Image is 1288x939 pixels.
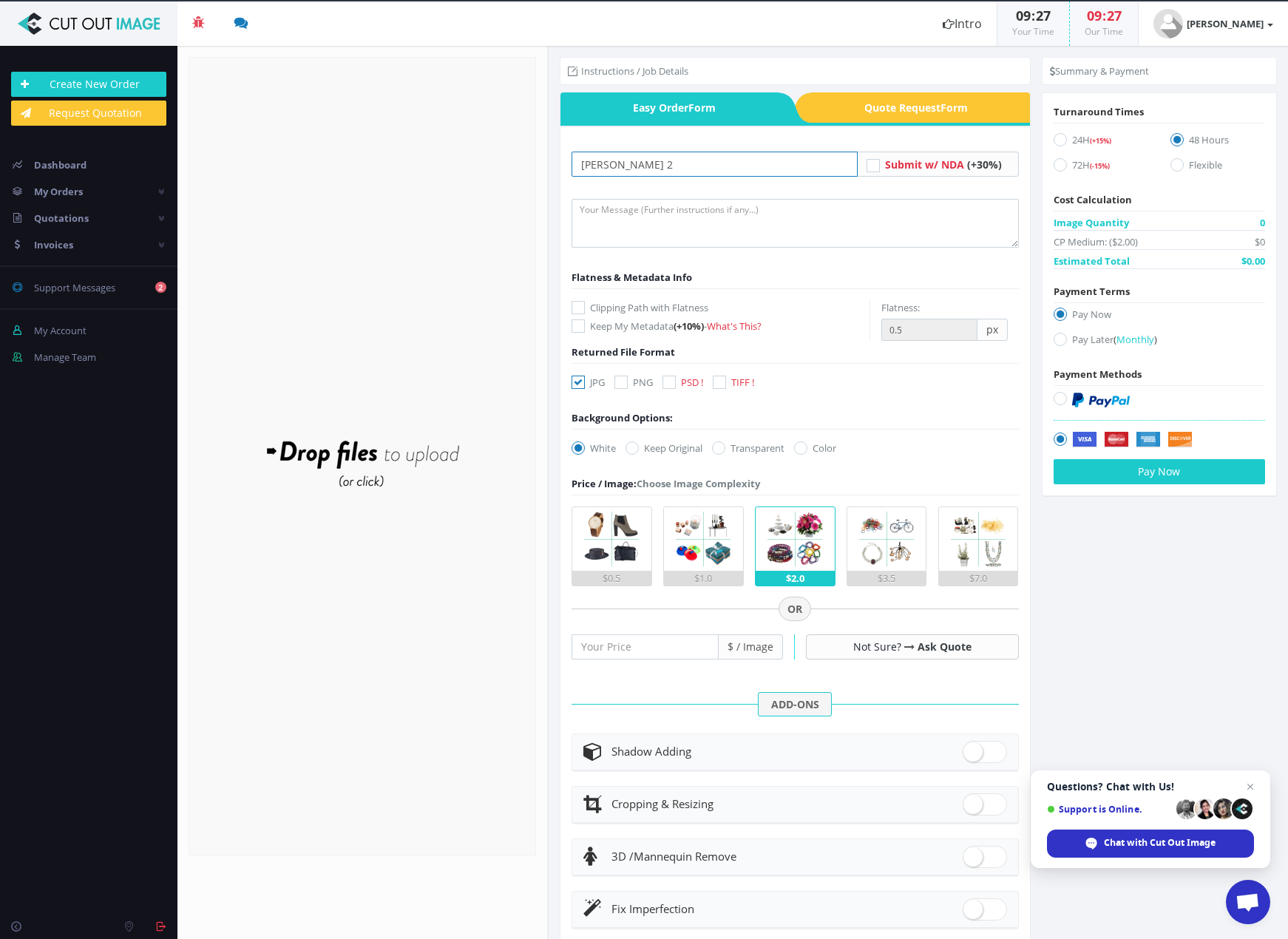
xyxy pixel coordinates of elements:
span: Flatness & Metadata Info [572,271,692,284]
div: Background Options: [572,410,673,425]
span: Monthly [1116,333,1154,346]
a: (-15%) [1090,158,1110,172]
img: Securely by Stripe [1072,432,1193,448]
span: Support is Online. [1047,804,1171,815]
div: $0.5 [572,571,651,586]
label: Pay Now [1054,307,1265,327]
label: Flatness: [881,300,920,315]
label: Keep My Metadata - [572,319,870,333]
span: Fix Imperfection [611,901,694,916]
img: 3.png [763,507,827,571]
span: Chat with Cut Out Image [1047,830,1254,858]
i: Form [940,101,968,115]
a: Request Quotation [11,101,166,126]
b: 2 [155,282,166,293]
span: Submit w/ NDA [885,157,964,172]
span: Cropping & Resizing [611,796,714,811]
span: Shadow Adding [611,744,691,759]
span: Cost Calculation [1054,193,1132,206]
label: White [572,441,616,455]
span: CP Medium: ($2.00) [1054,234,1138,249]
label: Clipping Path with Flatness [572,300,870,315]
span: Quote Request [813,92,1030,123]
a: Create New Order [11,72,166,97]
a: What's This? [707,319,762,333]
span: Invoices [34,238,73,251]
img: PayPal [1072,393,1130,407]
button: Pay Now [1054,459,1265,484]
img: user_default.jpg [1153,9,1183,38]
span: ADD-ONS [758,692,832,717]
span: (-15%) [1090,161,1110,171]
span: Chat with Cut Out Image [1104,836,1216,850]
input: Your Price [572,634,719,660]
strong: [PERSON_NAME] [1187,17,1264,30]
span: $ / Image [719,634,783,660]
span: Estimated Total [1054,254,1130,268]
span: Easy Order [560,92,777,123]
span: Payment Terms [1054,285,1130,298]
span: My Orders [34,185,83,198]
span: 0 [1260,215,1265,230]
span: My Account [34,324,87,337]
span: OR [779,597,811,622]
span: 27 [1107,7,1122,24]
span: Not Sure? [853,640,901,654]
a: Easy OrderForm [560,92,777,123]
img: 2.png [671,507,735,571]
a: Ask Quote [918,640,972,654]
label: JPG [572,375,605,390]
label: Transparent [712,441,784,455]
span: : [1031,7,1036,24]
span: TIFF ! [731,376,754,389]
span: Questions? Chat with Us! [1047,781,1254,793]
a: Submit w/ NDA (+30%) [885,157,1002,172]
label: Flexible [1170,157,1265,177]
a: Intro [928,1,997,46]
small: Your Time [1012,25,1054,38]
div: $7.0 [939,571,1018,586]
div: Choose Image Complexity [572,476,760,491]
span: Returned File Format [572,345,675,359]
a: Open chat [1226,880,1270,924]
span: Manage Team [34,350,96,364]
span: Mannequin Remove [611,849,736,864]
span: 3D / [611,849,634,864]
a: Quote RequestForm [813,92,1030,123]
label: PNG [614,375,653,390]
span: (+10%) [674,319,704,333]
div: $1.0 [664,571,743,586]
span: (+15%) [1090,136,1111,146]
span: Payment Methods [1054,367,1142,381]
span: Price / Image: [572,477,637,490]
label: Pay Later [1054,332,1265,352]
li: Summary & Payment [1050,64,1149,78]
span: 09 [1016,7,1031,24]
span: : [1102,7,1107,24]
label: Color [794,441,836,455]
span: Support Messages [34,281,115,294]
a: [PERSON_NAME] [1139,1,1288,46]
img: 5.png [946,507,1010,571]
span: (+30%) [967,157,1002,172]
span: Turnaround Times [1054,105,1144,118]
span: 09 [1087,7,1102,24]
span: 27 [1036,7,1051,24]
div: $2.0 [756,571,835,586]
div: $3.5 [847,571,926,586]
span: $0 [1255,234,1265,249]
span: Dashboard [34,158,87,172]
i: Form [688,101,716,115]
img: Cut Out Image [11,13,166,35]
span: px [977,319,1008,341]
a: (+15%) [1090,133,1111,146]
span: Quotations [34,211,89,225]
small: Our Time [1085,25,1123,38]
li: Instructions / Job Details [568,64,688,78]
label: 72H [1054,157,1148,177]
label: 48 Hours [1170,132,1265,152]
img: 1.png [580,507,643,571]
span: Image Quantity [1054,215,1129,230]
span: $0.00 [1241,254,1265,268]
label: 24H [1054,132,1148,152]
